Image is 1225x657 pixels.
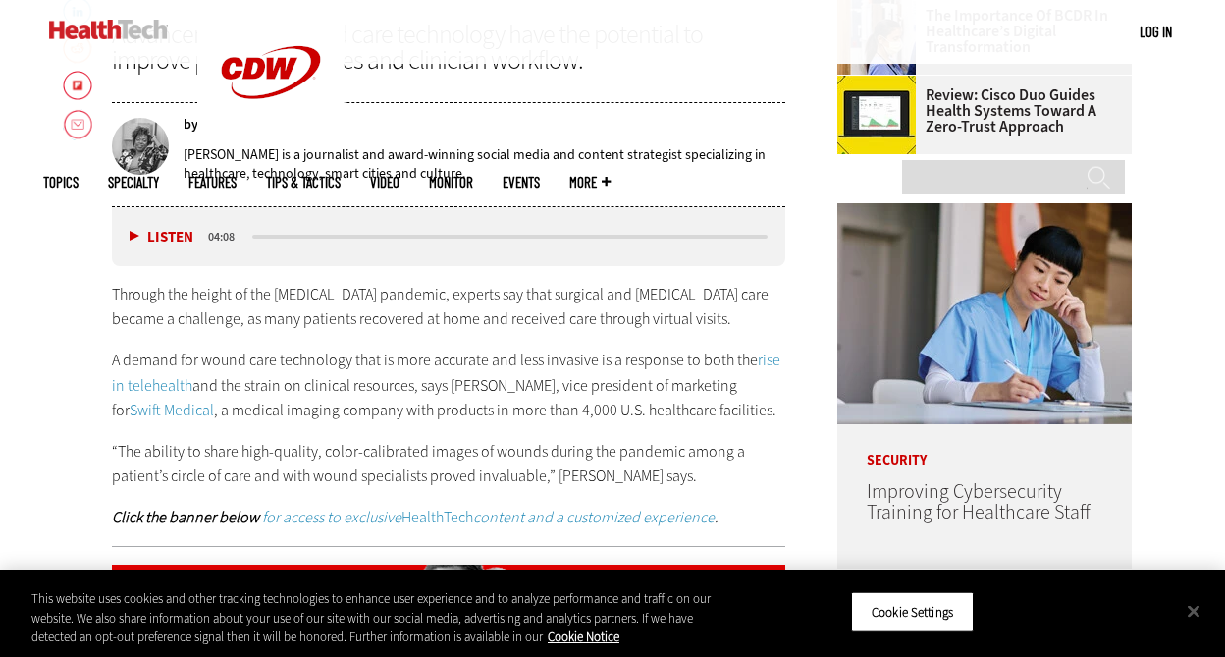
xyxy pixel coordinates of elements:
a: Events [503,175,540,190]
a: Video [370,175,399,190]
a: Improving Cybersecurity Training for Healthcare Staff [867,478,1091,525]
div: media player [112,207,785,266]
a: rise in telehealth [112,350,780,396]
span: More [569,175,611,190]
p: “The ability to share high-quality, color-calibrated images of wounds during the pandemic among a... [112,439,785,489]
span: Specialty [108,175,159,190]
a: Swift Medical [130,400,214,420]
a: for access to exclusive [262,507,401,527]
div: User menu [1140,22,1172,42]
span: Topics [43,175,79,190]
a: MonITor [429,175,473,190]
button: Close [1172,589,1215,632]
p: A demand for wound care technology that is more accurate and less invasive is a response to both ... [112,348,785,423]
div: This website uses cookies and other tracking technologies to enhance user experience and to analy... [31,589,735,647]
a: CDW [197,130,345,150]
img: Home [49,20,168,39]
a: Features [188,175,237,190]
a: Log in [1140,23,1172,40]
a: Tips & Tactics [266,175,341,190]
a: More information about your privacy [548,629,619,645]
a: content and a customized experience [473,507,715,527]
strong: Click the banner below [112,507,259,527]
button: Cookie Settings [851,591,974,632]
p: Security [837,424,1132,467]
a: HealthTech [401,507,473,527]
p: Through the height of the [MEDICAL_DATA] pandemic, experts say that surgical and [MEDICAL_DATA] c... [112,282,785,332]
em: . [473,507,719,527]
div: duration [205,228,249,246]
img: nurse studying on computer [837,203,1132,424]
button: Listen [130,230,193,245]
